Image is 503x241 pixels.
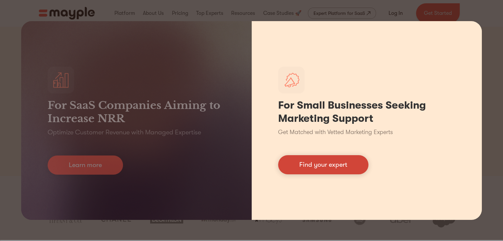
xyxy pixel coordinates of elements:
h3: For SaaS Companies Aiming to Increase NRR [48,99,225,125]
p: Get Matched with Vetted Marketing Experts [278,128,393,137]
a: Find your expert [278,155,368,174]
p: Optimize Customer Revenue with Managed Expertise [48,128,201,137]
h1: For Small Businesses Seeking Marketing Support [278,99,456,125]
a: Learn more [48,155,123,175]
